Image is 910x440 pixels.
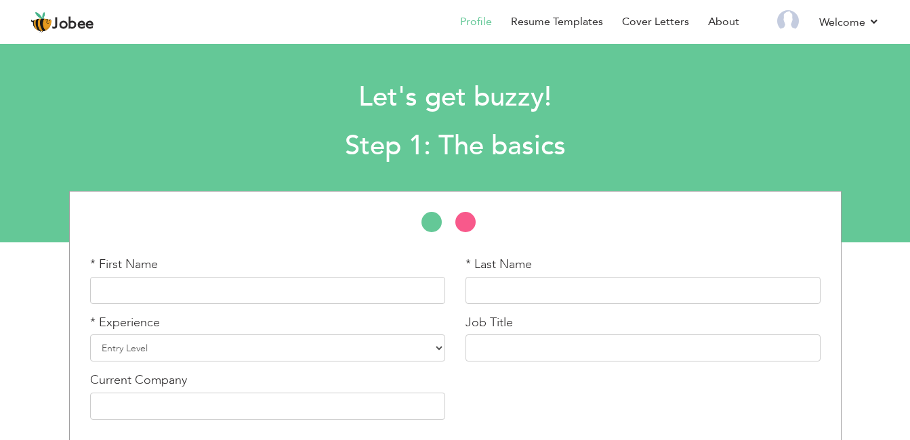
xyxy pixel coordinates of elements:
a: About [708,14,739,30]
img: jobee.io [30,12,52,33]
label: Current Company [90,372,187,389]
span: Jobee [52,17,94,32]
label: * Last Name [466,256,532,273]
label: * Experience [90,314,160,332]
h2: Step 1: The basics [124,129,786,164]
h1: Let's get buzzy! [124,80,786,115]
a: Jobee [30,12,94,33]
a: Profile [460,14,492,30]
label: * First Name [90,256,158,273]
img: Profile Img [777,10,799,32]
a: Cover Letters [622,14,689,30]
a: Welcome [819,14,880,30]
a: Resume Templates [511,14,603,30]
label: Job Title [466,314,513,332]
